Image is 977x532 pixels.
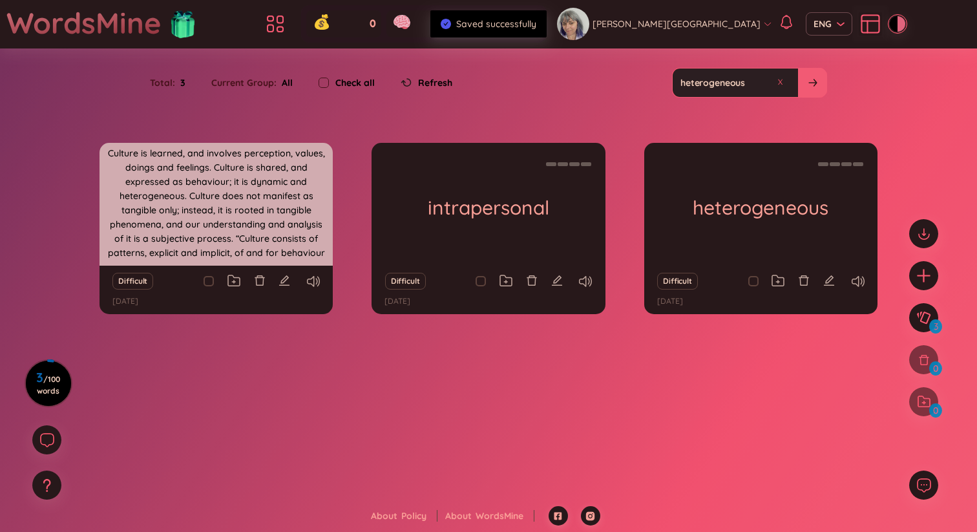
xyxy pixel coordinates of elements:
button: delete [254,272,266,290]
span: edit [551,275,563,286]
img: flashSalesIcon.a7f4f837.png [170,5,196,44]
button: edit [823,272,835,290]
h3: 3 [34,372,63,396]
span: delete [798,275,810,286]
input: Search your word [673,69,798,97]
button: edit [551,272,563,290]
span: plus [916,268,932,284]
span: 3 [175,76,185,90]
span: 0 [370,17,376,31]
div: About [445,509,534,523]
span: Refresh [418,76,452,90]
img: avatar [557,8,589,40]
a: WordsMine [476,510,534,522]
button: delete [798,272,810,290]
span: [PERSON_NAME][GEOGRAPHIC_DATA] [593,17,761,31]
a: Policy [401,510,437,522]
h1: intrapersonal [372,197,605,219]
button: delete [526,272,538,290]
span: edit [278,275,290,286]
button: edit [278,272,290,290]
button: Difficult [657,273,698,290]
div: About [371,509,437,523]
p: [DATE] [384,295,410,308]
h1: heterogeneous [644,197,877,219]
span: ENG [814,17,845,30]
button: Difficult [385,273,426,290]
a: avatar [557,8,593,40]
div: Total : [150,69,198,96]
div: Current Group : [198,69,306,96]
p: [DATE] [112,295,138,308]
label: Check all [335,76,375,90]
p: [DATE] [657,295,683,308]
span: check-circle [441,19,451,29]
span: All [277,77,293,89]
span: Saved successfully [456,18,536,30]
span: edit [823,275,835,286]
button: Difficult [112,273,153,290]
span: / 100 words [37,374,60,396]
span: delete [526,275,538,286]
span: delete [254,275,266,286]
div: Culture is learned, and involves perception, values, doings and feelings. Culture is shared, and ... [106,146,326,262]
